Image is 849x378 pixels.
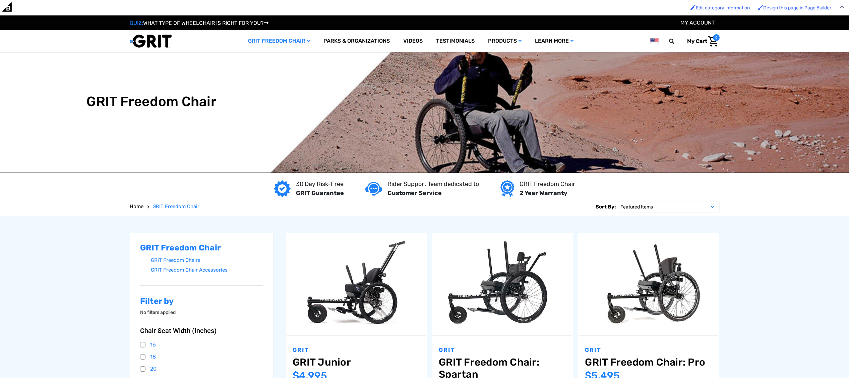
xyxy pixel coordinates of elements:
a: 18 [140,352,263,362]
img: GRIT Freedom Chair Pro: the Pro model shown including contoured Invacare Matrx seatback, Spinergy... [578,237,719,331]
a: Products [481,30,528,52]
a: GRIT Freedom Chair: Pro,$5,495.00 [578,233,719,335]
button: Chair Seat Width (Inches) [140,327,263,335]
a: Videos [397,30,429,52]
span: Design this page in Page Builder [763,5,831,11]
img: Enabled brush for page builder edit. [758,5,763,10]
a: Cart with 0 items [682,34,720,48]
span: GRIT Freedom Chair [153,203,199,209]
strong: GRIT Guarantee [296,189,344,197]
a: GRIT Freedom Chairs [151,255,263,265]
span: My Cart [687,38,707,44]
img: Enabled brush for category edit [690,5,696,10]
a: GRIT Freedom Chair: Spartan,$3,995.00 [432,233,573,335]
a: Account [680,19,715,26]
img: GRIT Junior: GRIT Freedom Chair all terrain wheelchair engineered specifically for kids [286,237,427,331]
p: 30 Day Risk-Free [296,180,344,189]
img: GRIT Freedom Chair: Spartan [432,237,573,331]
a: GRIT Freedom Chair [153,203,199,210]
img: GRIT All-Terrain Wheelchair and Mobility Equipment [130,34,172,48]
a: GRIT Junior,$4,995.00 [293,356,420,368]
p: No filters applied [140,309,263,316]
label: Sort By: [596,201,616,212]
span: 0 [713,34,720,41]
p: Rider Support Team dedicated to [387,180,479,189]
a: GRIT Freedom Chair: Pro,$5,495.00 [585,356,712,368]
a: GRIT Freedom Chair Accessories [151,265,263,275]
a: Parks & Organizations [317,30,397,52]
p: GRIT [585,346,712,355]
a: Testimonials [429,30,481,52]
strong: Customer Service [387,189,442,197]
input: Search [672,34,682,48]
img: GRIT Guarantee [274,180,291,197]
span: Edit category information [696,5,750,11]
img: Cart [708,36,718,47]
a: Enabled brush for page builder edit. Design this page in Page Builder [754,2,835,14]
span: Home [130,203,143,209]
p: GRIT Freedom Chair [520,180,575,189]
a: 20 [140,364,263,374]
a: Home [130,203,143,210]
p: GRIT [293,346,420,355]
span: QUIZ: [130,20,143,26]
span: Chair Seat Width (Inches) [140,327,217,335]
h2: GRIT Freedom Chair [140,243,263,253]
img: Customer service [365,182,382,196]
a: GRIT Junior,$4,995.00 [286,233,427,335]
a: Enabled brush for category edit Edit category information [687,2,753,14]
img: Close Admin Bar [840,6,844,9]
img: us.png [650,37,658,45]
a: 16 [140,340,263,350]
a: GRIT Freedom Chair [241,30,317,52]
a: Learn More [528,30,580,52]
img: Year warranty [500,180,514,197]
strong: 2 Year Warranty [520,189,567,197]
h1: GRIT Freedom Chair [86,94,217,110]
a: QUIZ:WHAT TYPE OF WHEELCHAIR IS RIGHT FOR YOU? [130,20,268,26]
h2: Filter by [140,296,263,306]
p: GRIT [439,346,566,355]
